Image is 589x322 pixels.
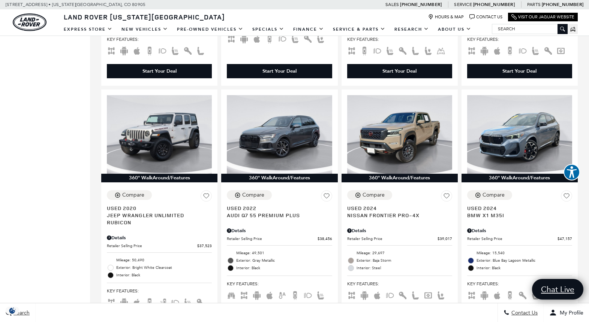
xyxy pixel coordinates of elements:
[492,24,567,33] input: Search
[196,48,205,53] span: Leather Seats
[107,95,212,174] img: 2020 Jeep Wrangler Unlimited Rubicon
[385,2,399,7] span: Sales
[357,257,452,264] span: Exterior: Baja Storm
[462,174,578,182] div: 360° WalkAround/Features
[64,12,225,21] span: Land Rover [US_STATE][GEOGRAPHIC_DATA]
[360,292,369,297] span: Android Auto
[382,68,417,75] div: Start Your Deal
[467,212,567,219] span: BMW X1 M35i
[347,280,452,288] span: Key Features :
[532,279,583,300] a: Chat Live
[236,257,332,264] span: Exterior: Gray Metallic
[328,23,390,36] a: Service & Parts
[289,23,328,36] a: Finance
[278,36,287,41] span: Fog Lights
[467,236,558,241] span: Retailer Selling Price
[59,23,117,36] a: EXPRESS STORE
[441,190,452,204] button: Save Vehicle
[265,36,274,41] span: Backup Camera
[411,292,420,297] span: Leather Seats
[467,236,572,241] a: Retailer Selling Price $47,157
[467,280,572,288] span: Key Features :
[116,264,212,271] span: Exterior: Bright White Clearcoat
[398,48,407,53] span: Keyless Entry
[438,236,452,241] span: $39,017
[373,48,382,53] span: Fog Lights
[227,64,332,78] div: Start Your Deal
[278,292,287,297] span: Auto Climate Control
[467,35,572,43] span: Key Features :
[411,48,420,53] span: Leather Seats
[107,256,212,264] li: Mileage: 50,490
[318,236,332,241] span: $38,456
[158,48,167,53] span: Fog Lights
[527,2,541,7] span: Parts
[544,48,553,53] span: Keyless Entry
[145,48,154,53] span: Backup Camera
[316,292,325,297] span: Heated Seats
[373,292,382,297] span: Apple Car-Play
[142,68,177,75] div: Start Your Deal
[227,227,332,234] div: Pricing Details - Audi Q7 55 Premium Plus
[385,292,394,297] span: Fog Lights
[467,64,572,78] div: Start Your Deal
[347,95,452,174] img: 2024 Nissan Frontier PRO-4X
[303,292,312,297] span: Fog Lights
[197,243,212,249] span: $37,523
[117,23,172,36] a: New Vehicles
[477,264,572,272] span: Interior: Black
[172,23,248,36] a: Pre-Owned Vehicles
[107,64,212,78] div: Start Your Deal
[13,13,46,31] a: land-rover
[342,174,458,182] div: 360° WalkAround/Features
[101,174,217,182] div: 360° WalkAround/Features
[467,292,476,297] span: AWD
[265,292,274,297] span: Apple Car-Play
[13,13,46,31] img: Land Rover
[59,23,476,36] nav: Main Navigation
[360,48,369,53] span: Backup Camera
[564,164,580,182] aside: Accessibility Help Desk
[107,287,212,295] span: Key Features :
[363,192,385,198] div: Compare
[6,2,145,7] a: [STREET_ADDRESS] • [US_STATE][GEOGRAPHIC_DATA], CO 80905
[227,236,332,241] a: Retailer Selling Price $38,456
[467,249,572,257] li: Mileage: 15,540
[183,299,192,304] span: Heated Seats
[347,64,452,78] div: Start Your Deal
[116,271,212,279] span: Interior: Black
[145,299,154,304] span: Backup Camera
[493,48,502,53] span: Apple Car-Play
[347,236,452,241] a: Retailer Selling Price $39,017
[291,36,300,41] span: Heated Seats
[107,204,206,212] span: Used 2020
[120,48,129,53] span: Android Auto
[227,212,326,219] span: Audi Q7 55 Premium Plus
[171,299,180,304] span: Fog Lights
[556,48,565,53] span: Navigation Sys
[564,164,580,180] button: Explore your accessibility options
[262,68,297,75] div: Start Your Deal
[558,236,572,241] span: $47,157
[227,292,236,297] span: Third Row Seats
[469,14,502,20] a: Contact Us
[531,48,540,53] span: Heated Seats
[424,292,433,297] span: Navigation Sys
[400,1,442,7] a: [PHONE_NUMBER]
[467,227,572,234] div: Pricing Details - BMW X1 M35i
[544,303,589,322] button: Open user profile menu
[477,257,572,264] span: Exterior: Blue Bay Lagoon Metallic
[107,35,212,43] span: Key Features :
[347,190,392,200] button: Compare Vehicle
[390,23,433,36] a: Research
[201,190,212,204] button: Save Vehicle
[454,2,472,7] span: Service
[436,292,445,297] span: Power Seats
[120,299,129,304] span: Android Auto
[518,48,527,53] span: Fog Lights
[385,48,394,53] span: Heated Seats
[132,299,141,304] span: Apple Car-Play
[493,292,502,297] span: Apple Car-Play
[303,36,312,41] span: Keyless Entry
[227,280,332,288] span: Key Features :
